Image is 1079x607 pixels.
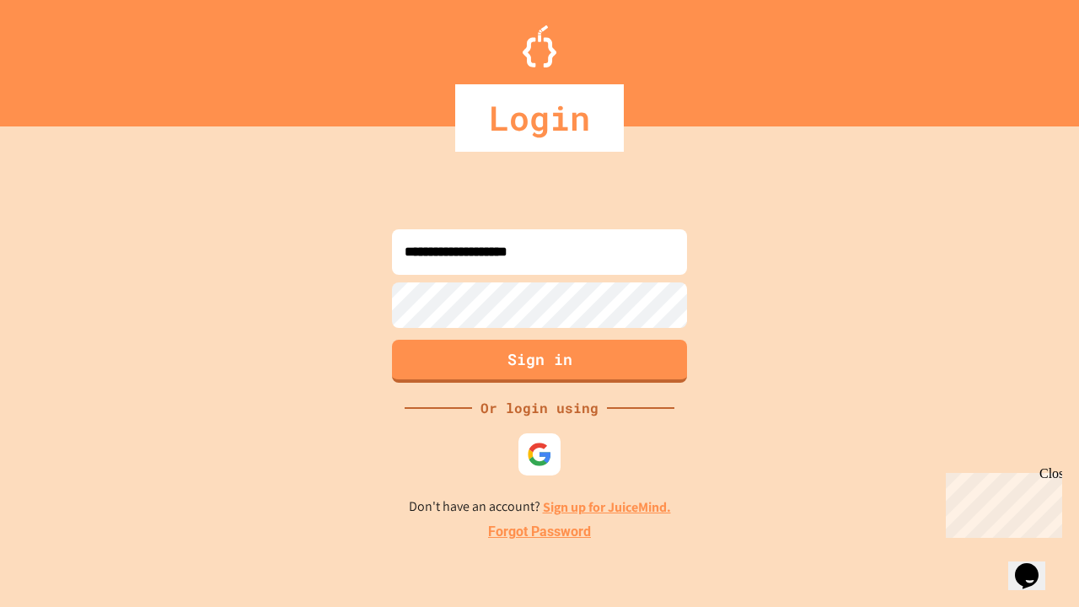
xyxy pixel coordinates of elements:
div: Or login using [472,398,607,418]
button: Sign in [392,340,687,383]
div: Chat with us now!Close [7,7,116,107]
img: google-icon.svg [527,442,552,467]
iframe: chat widget [1008,540,1062,590]
a: Sign up for JuiceMind. [543,498,671,516]
div: Login [455,84,624,152]
iframe: chat widget [939,466,1062,538]
p: Don't have an account? [409,497,671,518]
a: Forgot Password [488,522,591,542]
img: Logo.svg [523,25,556,67]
